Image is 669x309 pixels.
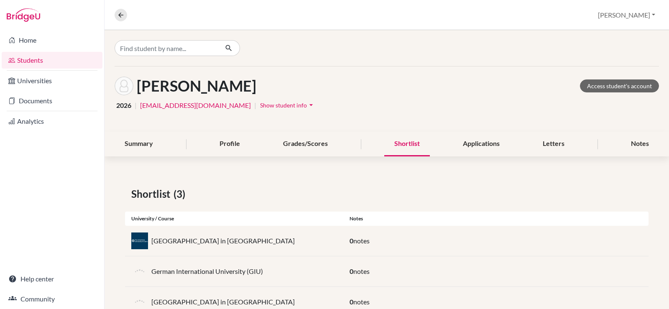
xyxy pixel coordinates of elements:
[353,298,370,306] span: notes
[2,32,102,49] a: Home
[7,8,40,22] img: Bridge-U
[594,7,659,23] button: [PERSON_NAME]
[350,267,353,275] span: 0
[260,99,316,112] button: Show student infoarrow_drop_down
[350,237,353,245] span: 0
[131,186,174,202] span: Shortlist
[174,186,189,202] span: (3)
[209,132,250,156] div: Profile
[2,72,102,89] a: Universities
[2,92,102,109] a: Documents
[115,132,163,156] div: Summary
[125,215,343,222] div: University / Course
[621,132,659,156] div: Notes
[140,100,251,110] a: [EMAIL_ADDRESS][DOMAIN_NAME]
[116,100,131,110] span: 2026
[580,79,659,92] a: Access student's account
[254,100,256,110] span: |
[2,291,102,307] a: Community
[307,101,315,109] i: arrow_drop_down
[350,298,353,306] span: 0
[115,77,133,95] img: Ashraf Amr SHOURA's avatar
[151,266,263,276] p: German International University (GIU)
[343,215,649,222] div: Notes
[353,267,370,275] span: notes
[151,297,295,307] p: [GEOGRAPHIC_DATA] in [GEOGRAPHIC_DATA]
[2,113,102,130] a: Analytics
[151,236,295,246] p: [GEOGRAPHIC_DATA] in [GEOGRAPHIC_DATA]
[135,100,137,110] span: |
[453,132,510,156] div: Applications
[384,132,430,156] div: Shortlist
[131,263,148,280] img: default-university-logo-42dd438d0b49c2174d4c41c49dcd67eec2da6d16b3a2f6d5de70cc347232e317.png
[353,237,370,245] span: notes
[2,52,102,69] a: Students
[533,132,575,156] div: Letters
[137,77,256,95] h1: [PERSON_NAME]
[273,132,338,156] div: Grades/Scores
[131,232,148,249] img: eg_ame_8v453z1j.jpeg
[260,102,307,109] span: Show student info
[115,40,218,56] input: Find student by name...
[2,271,102,287] a: Help center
